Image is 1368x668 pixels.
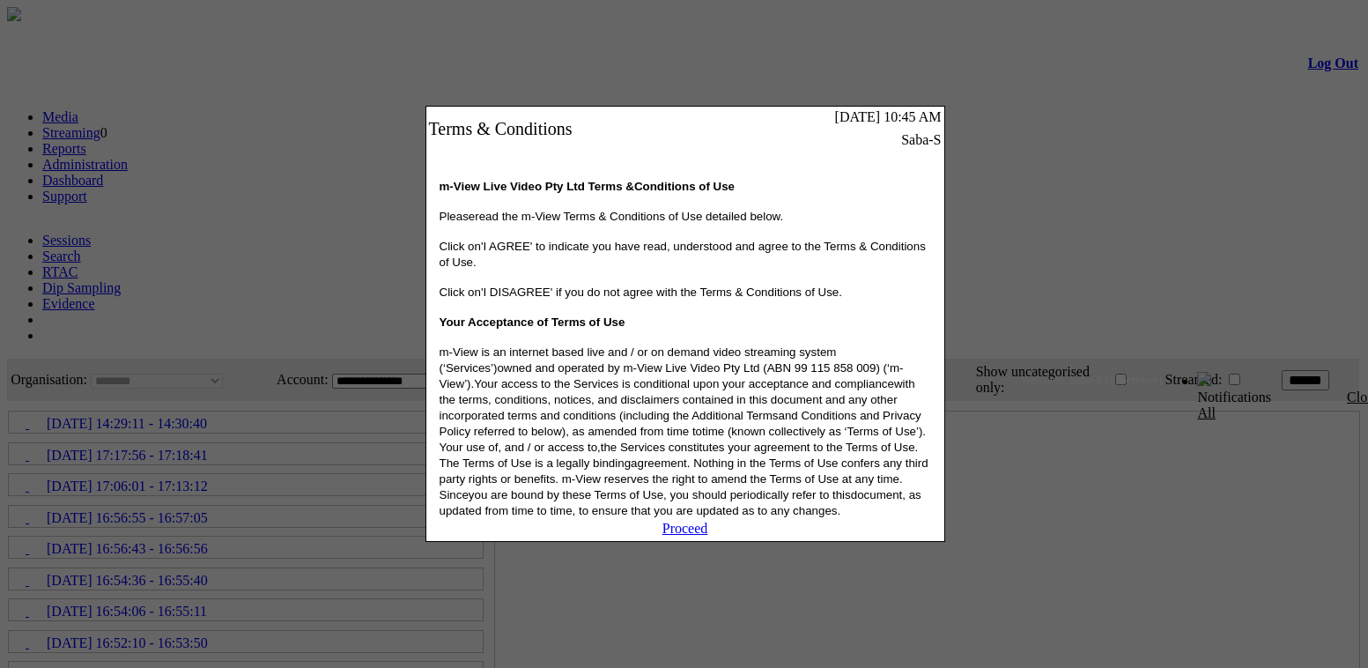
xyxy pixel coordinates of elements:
div: Terms & Conditions [429,119,721,139]
span: Your Acceptance of Terms of Use [440,315,625,329]
td: [DATE] 10:45 AM [723,108,942,126]
span: m-View is an internet based live and / or on demand video streaming system (‘Services’)owned and ... [440,345,928,517]
span: Click on'I AGREE' to indicate you have read, understood and agree to the Terms & Conditions of Use. [440,240,926,269]
span: Click on'I DISAGREE' if you do not agree with the Terms & Conditions of Use. [440,286,842,299]
td: Saba-S [723,131,942,149]
span: Pleaseread the m-View Terms & Conditions of Use detailed below. [440,210,784,223]
span: m-View Live Video Pty Ltd Terms &Conditions of Use [440,180,735,193]
a: Proceed [662,521,708,536]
